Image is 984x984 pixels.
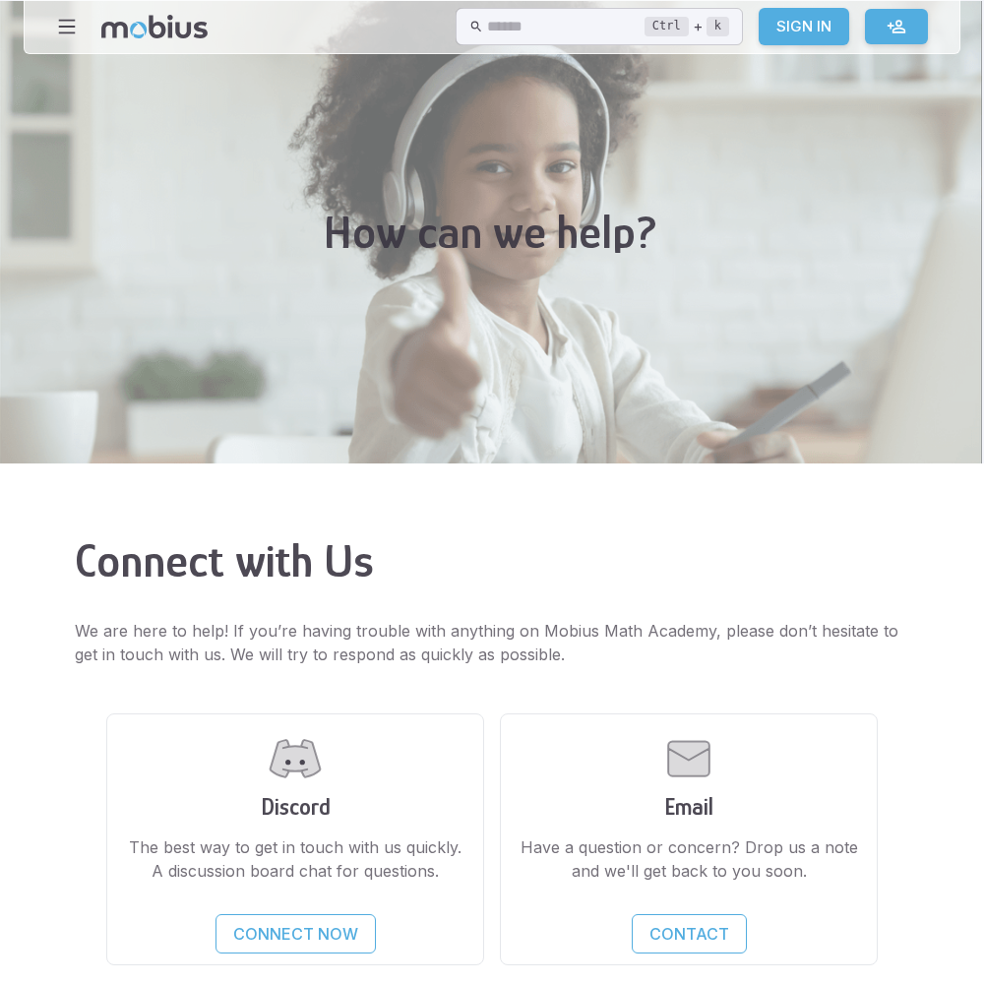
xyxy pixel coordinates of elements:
[233,922,358,946] p: Connect Now
[632,914,747,953] a: Contact
[645,15,729,38] div: +
[517,793,861,820] h3: Email
[123,793,467,820] h3: Discord
[707,17,729,36] kbd: k
[759,8,849,45] a: Sign In
[649,922,729,946] p: Contact
[215,914,376,953] a: Connect Now
[123,835,467,883] p: The best way to get in touch with us quickly. A discussion board chat for questions.
[75,534,909,587] h2: Connect with Us
[517,835,861,883] p: Have a question or concern? Drop us a note and we'll get back to you soon.
[645,17,689,36] kbd: Ctrl
[75,619,909,666] p: We are here to help! If you’re having trouble with anything on Mobius Math Academy, please don’t ...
